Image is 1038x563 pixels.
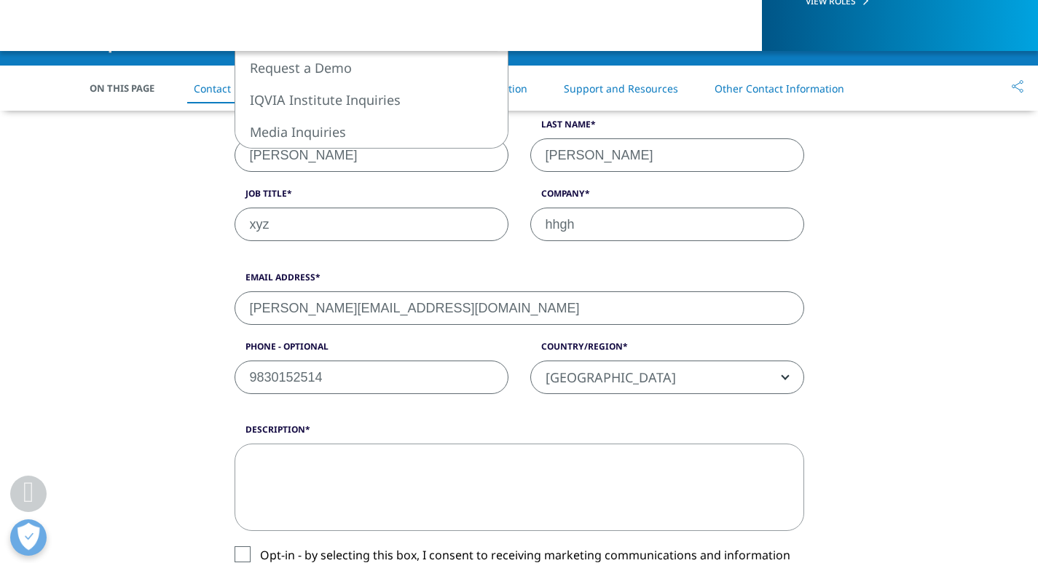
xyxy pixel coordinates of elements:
[235,84,498,116] li: IQVIA Institute Inquiries
[235,340,508,361] label: Phone - Optional
[10,519,47,556] button: Open Preferences
[90,81,170,95] span: On This Page
[194,82,246,95] a: Contact Us
[530,340,804,361] label: Country/Region
[530,187,804,208] label: Company
[530,361,804,394] span: Guyana
[530,118,804,138] label: Last Name
[235,271,804,291] label: Email Address
[564,82,678,95] a: Support and Resources
[235,116,498,148] li: Media Inquiries
[235,187,508,208] label: Job Title
[90,34,197,51] span: Explore More
[235,52,498,84] li: Request a Demo
[235,423,804,444] label: Description
[531,361,803,395] span: Guyana
[715,82,844,95] a: Other Contact Information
